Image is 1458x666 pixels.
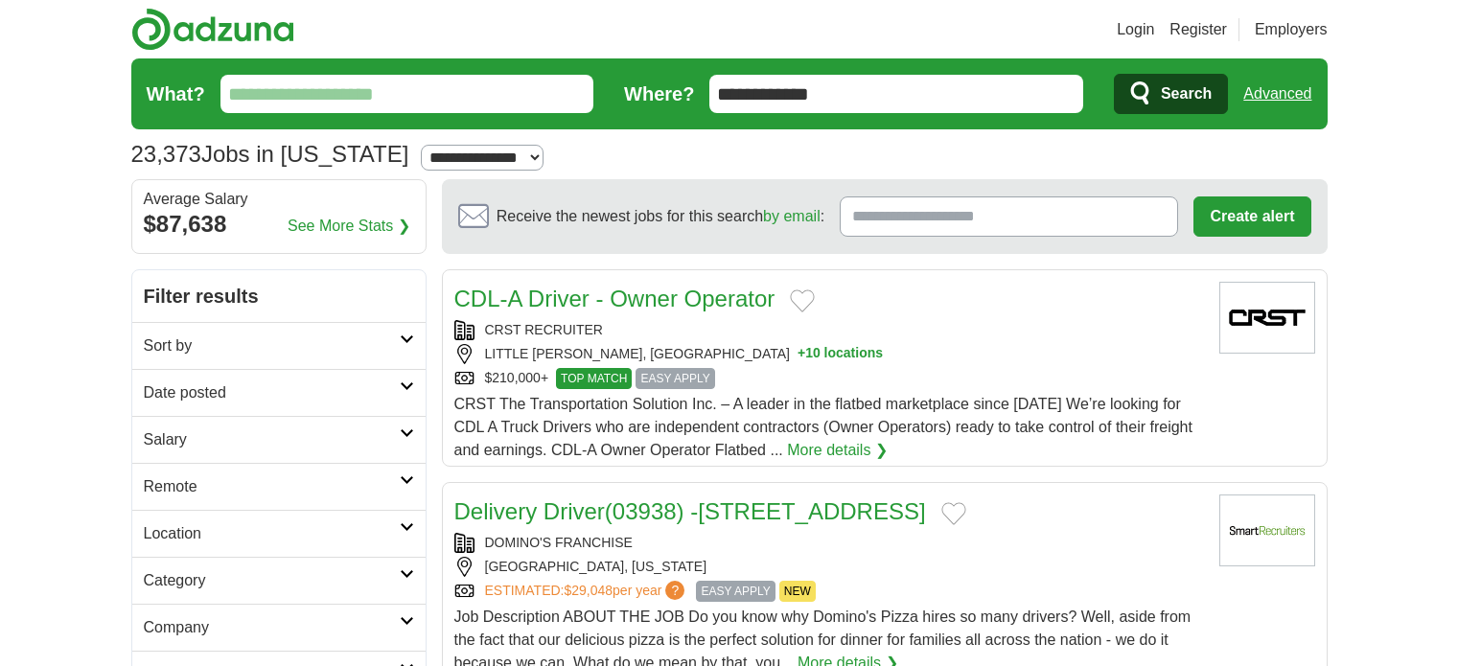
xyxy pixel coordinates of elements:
img: Company logo [1219,494,1315,566]
a: Company [132,604,426,651]
div: [GEOGRAPHIC_DATA], [US_STATE] [454,557,1204,577]
button: Add to favorite jobs [790,289,815,312]
button: Create alert [1193,196,1310,237]
span: CRST The Transportation Solution Inc. – A leader in the flatbed marketplace since [DATE] We’re lo... [454,396,1192,458]
a: Category [132,557,426,604]
div: LITTLE [PERSON_NAME], [GEOGRAPHIC_DATA] [454,344,1204,364]
span: ? [665,581,684,600]
a: Employers [1255,18,1328,41]
label: What? [147,80,205,108]
h2: Company [144,616,400,639]
a: See More Stats ❯ [288,215,410,238]
h2: Date posted [144,381,400,404]
span: 23,373 [131,137,201,172]
a: Advanced [1243,75,1311,113]
button: +10 locations [798,344,883,364]
span: Receive the newest jobs for this search : [497,205,824,228]
h2: Category [144,569,400,592]
button: Search [1114,74,1228,114]
h2: Filter results [132,270,426,322]
div: DOMINO'S FRANCHISE [454,533,1204,553]
span: + [798,344,805,364]
a: CDL-A Driver - Owner Operator [454,286,775,311]
div: Average Salary [144,192,414,207]
a: by email [763,208,821,224]
a: Location [132,510,426,557]
h2: Remote [144,475,400,498]
h2: Location [144,522,400,545]
img: Company logo [1219,282,1315,354]
h2: Salary [144,428,400,451]
span: TOP MATCH [556,368,632,389]
a: Register [1169,18,1227,41]
h1: Jobs in [US_STATE] [131,141,409,167]
span: EASY APPLY [636,368,714,389]
div: CRST RECRUITER [454,320,1204,340]
span: EASY APPLY [696,581,775,602]
a: More details ❯ [787,439,888,462]
img: Adzuna logo [131,8,294,51]
div: $210,000+ [454,368,1204,389]
span: $29,048 [564,583,613,598]
h2: Sort by [144,334,400,357]
a: Date posted [132,369,426,416]
a: Login [1117,18,1154,41]
button: Add to favorite jobs [941,502,966,525]
a: Remote [132,463,426,510]
span: NEW [779,581,816,602]
div: $87,638 [144,207,414,241]
a: Sort by [132,322,426,369]
span: Search [1161,75,1212,113]
a: ESTIMATED:$29,048per year? [485,581,689,602]
a: Salary [132,416,426,463]
label: Where? [624,80,694,108]
a: Delivery Driver(03938) -[STREET_ADDRESS] [454,498,926,524]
